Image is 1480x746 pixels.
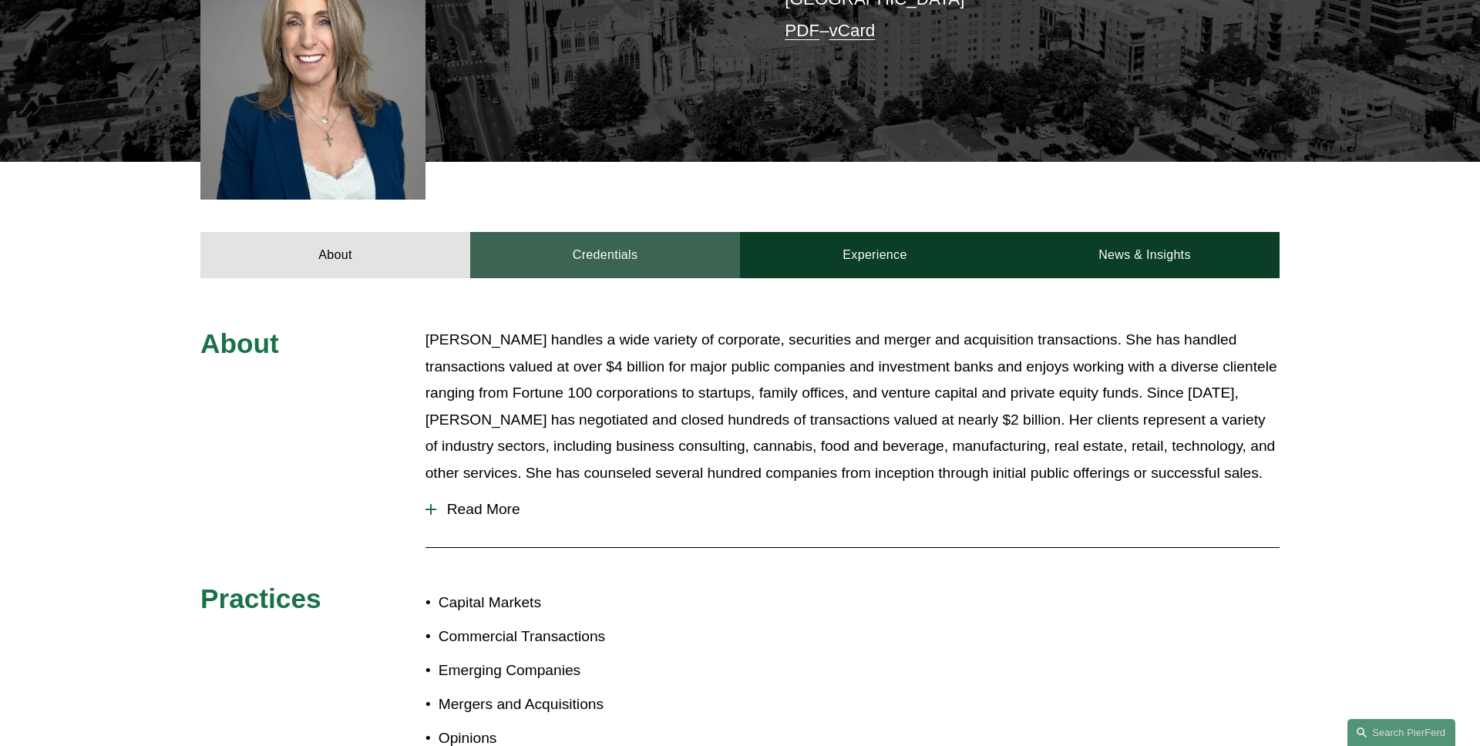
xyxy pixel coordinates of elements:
button: Read More [425,489,1280,529]
p: [PERSON_NAME] handles a wide variety of corporate, securities and merger and acquisition transact... [425,327,1280,486]
a: PDF [785,21,819,40]
a: News & Insights [1010,232,1280,278]
a: vCard [829,21,876,40]
a: About [200,232,470,278]
p: Mergers and Acquisitions [439,691,740,718]
a: Credentials [470,232,740,278]
p: Emerging Companies [439,657,740,684]
span: Practices [200,583,321,613]
a: Experience [740,232,1010,278]
a: Search this site [1347,719,1455,746]
p: Capital Markets [439,590,740,617]
span: Read More [436,501,1280,518]
p: Commercial Transactions [439,623,740,650]
span: About [200,328,279,358]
